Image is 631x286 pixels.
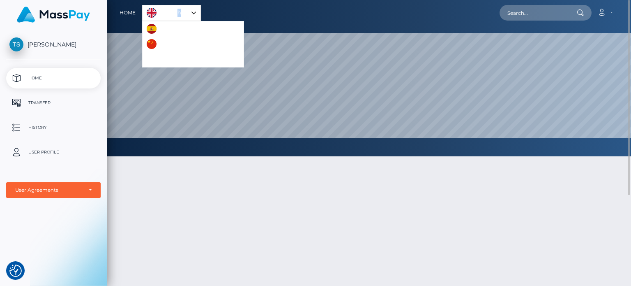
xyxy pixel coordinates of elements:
[9,121,97,134] p: History
[143,52,244,67] a: Português ([GEOGRAPHIC_DATA])
[143,5,200,21] a: English
[6,68,101,88] a: Home
[9,72,97,84] p: Home
[500,5,577,21] input: Search...
[17,7,90,23] img: MassPay
[9,265,22,277] img: Revisit consent button
[15,187,83,193] div: User Agreements
[9,265,22,277] button: Consent Preferences
[6,142,101,163] a: User Profile
[6,41,101,48] span: [PERSON_NAME]
[143,37,193,52] a: 中文 (简体)
[142,5,201,21] div: Language
[120,4,136,21] a: Home
[6,93,101,113] a: Transfer
[142,5,201,21] aside: Language selected: English
[9,97,97,109] p: Transfer
[142,21,244,67] ul: Language list
[6,117,101,138] a: History
[9,146,97,158] p: User Profile
[6,182,101,198] button: User Agreements
[143,21,189,37] a: Español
